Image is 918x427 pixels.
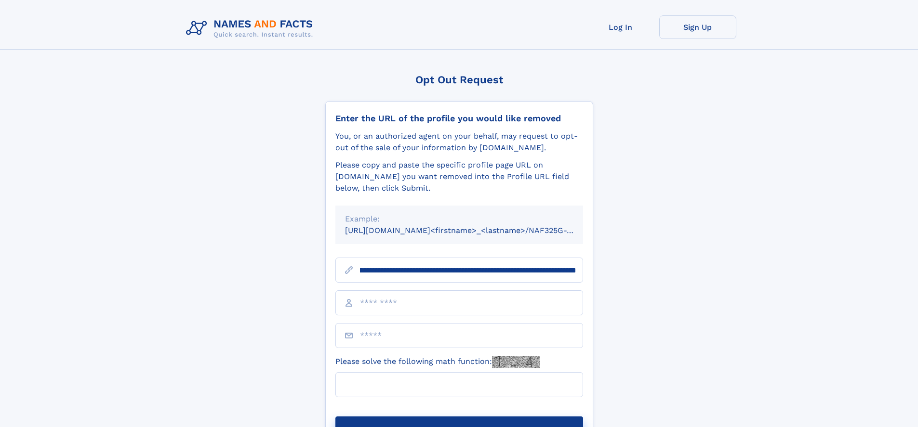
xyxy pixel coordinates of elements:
[182,15,321,41] img: Logo Names and Facts
[335,113,583,124] div: Enter the URL of the profile you would like removed
[345,226,601,235] small: [URL][DOMAIN_NAME]<firstname>_<lastname>/NAF325G-xxxxxxxx
[335,130,583,154] div: You, or an authorized agent on your behalf, may request to opt-out of the sale of your informatio...
[582,15,659,39] a: Log In
[335,356,540,368] label: Please solve the following math function:
[659,15,736,39] a: Sign Up
[335,159,583,194] div: Please copy and paste the specific profile page URL on [DOMAIN_NAME] you want removed into the Pr...
[345,213,573,225] div: Example:
[325,74,593,86] div: Opt Out Request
